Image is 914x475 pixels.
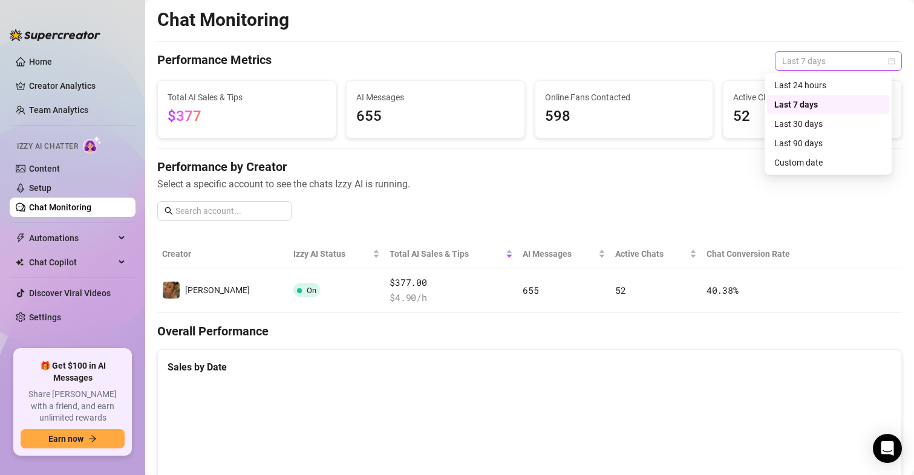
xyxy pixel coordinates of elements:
th: Creator [157,240,289,268]
a: Settings [29,312,61,322]
a: Content [29,164,60,173]
span: 655 [356,105,515,128]
h4: Performance by Creator [157,158,902,175]
th: AI Messages [518,240,610,268]
span: $377 [168,108,201,124]
span: search [165,207,173,215]
a: Discover Viral Videos [29,288,111,298]
span: Active Chats [733,91,892,104]
h4: Performance Metrics [157,51,272,71]
a: Creator Analytics [29,76,126,95]
span: $ 4.90 /h [390,291,513,305]
span: calendar [888,57,895,65]
span: Select a specific account to see the chats Izzy AI is running. [157,176,902,192]
div: Last 24 hours [767,76,889,95]
th: Active Chats [610,240,702,268]
h2: Chat Monitoring [157,8,289,31]
span: arrow-right [88,435,97,443]
div: Last 90 days [767,134,889,153]
span: 🎁 Get $100 in AI Messages [21,360,125,384]
input: Search account... [175,204,284,218]
div: Sales by Date [168,360,892,375]
span: Total AI Sales & Tips [390,247,503,260]
span: [PERSON_NAME] [185,285,250,295]
span: 655 [523,284,538,296]
div: Last 30 days [767,114,889,134]
span: Izzy AI Chatter [17,141,78,152]
div: Custom date [767,153,889,172]
div: Last 7 days [767,95,889,114]
div: Last 24 hours [774,79,882,92]
a: Setup [29,183,51,193]
span: AI Messages [356,91,515,104]
a: Team Analytics [29,105,88,115]
span: Online Fans Contacted [545,91,703,104]
span: Chat Copilot [29,253,115,272]
span: Last 7 days [782,52,895,70]
span: Automations [29,228,115,248]
div: Last 7 days [774,98,882,111]
th: Izzy AI Status [289,240,385,268]
div: Last 90 days [774,137,882,150]
span: Izzy AI Status [293,247,370,260]
span: 598 [545,105,703,128]
span: 40.38 % [707,284,738,296]
a: Chat Monitoring [29,202,91,212]
a: Home [29,57,52,66]
th: Total AI Sales & Tips [385,240,518,268]
span: AI Messages [523,247,595,260]
span: Earn now [48,434,83,444]
span: Total AI Sales & Tips [168,91,326,104]
span: 52 [615,284,625,296]
div: Last 30 days [774,117,882,131]
span: $377.00 [390,276,513,290]
th: Chat Conversion Rate [702,240,827,268]
span: thunderbolt [16,233,25,243]
button: Earn nowarrow-right [21,429,125,448]
span: Active Chats [615,247,687,260]
h4: Overall Performance [157,323,902,340]
span: On [307,286,316,295]
div: Open Intercom Messenger [873,434,902,463]
img: AI Chatter [83,136,102,153]
img: Melanie [163,282,180,299]
img: Chat Copilot [16,258,24,267]
img: logo-BBDzfeDw.svg [10,29,100,41]
span: Share [PERSON_NAME] with a friend, and earn unlimited rewards [21,389,125,424]
div: Custom date [774,156,882,169]
span: 52 [733,105,892,128]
